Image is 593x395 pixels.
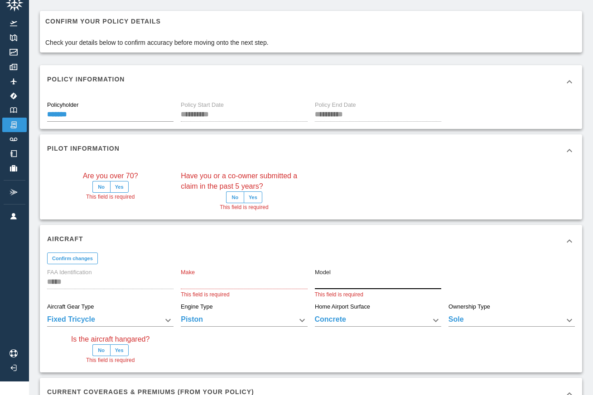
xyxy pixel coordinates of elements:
[181,303,213,311] label: Engine Type
[47,143,120,153] h6: Pilot Information
[86,356,135,365] span: This field is required
[47,101,78,109] label: Policyholder
[40,134,582,167] div: Pilot Information
[47,234,83,244] h6: Aircraft
[92,344,111,356] button: No
[83,171,138,181] label: Are you over 70?
[86,193,135,202] span: This field is required
[220,203,268,212] span: This field is required
[448,303,490,311] label: Ownership Type
[110,344,129,356] button: Yes
[244,191,262,203] button: Yes
[315,290,441,300] p: This field is required
[448,314,575,327] div: Sole
[181,290,307,300] p: This field is required
[47,252,98,264] button: Confirm changes
[47,269,92,277] label: FAA Identification
[40,65,582,98] div: Policy Information
[315,269,331,277] label: Model
[47,314,174,327] div: Fixed Tricycle
[315,314,441,327] div: Concrete
[181,314,307,327] div: Piston
[47,74,125,84] h6: Policy Information
[181,171,307,191] label: Have you or a co-owner submitted a claim in the past 5 years?
[315,303,370,311] label: Home Airport Surface
[226,191,244,203] button: No
[45,38,269,47] p: Check your details below to confirm accuracy before moving onto the next step.
[45,16,269,26] h6: Confirm your policy details
[92,181,111,193] button: No
[40,225,582,257] div: Aircraft
[71,334,149,344] label: Is the aircraft hangared?
[181,269,195,277] label: Make
[47,303,94,311] label: Aircraft Gear Type
[315,101,356,109] label: Policy End Date
[181,101,224,109] label: Policy Start Date
[110,181,129,193] button: Yes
